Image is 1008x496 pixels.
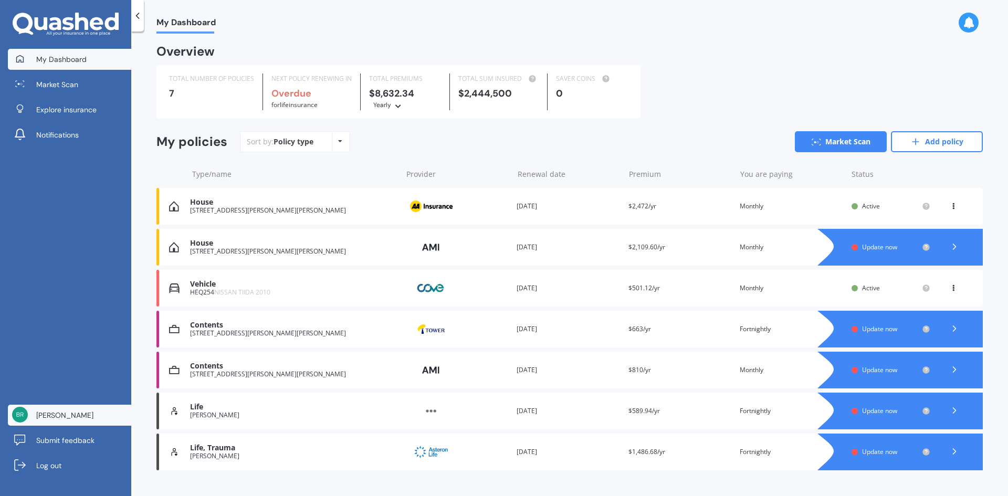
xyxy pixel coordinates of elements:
div: Fortnightly [740,324,843,334]
div: $8,632.34 [369,88,441,110]
div: Status [852,169,930,180]
span: My Dashboard [36,54,87,65]
span: Market Scan [36,79,78,90]
img: House [169,242,179,252]
div: [DATE] [517,406,620,416]
span: Explore insurance [36,104,97,115]
div: Policy type [274,136,313,147]
div: TOTAL SUM INSURED [458,73,539,84]
div: TOTAL NUMBER OF POLICIES [169,73,254,84]
b: Overdue [271,87,311,100]
div: [STREET_ADDRESS][PERSON_NAME][PERSON_NAME] [190,248,396,255]
div: Monthly [740,283,843,293]
a: My Dashboard [8,49,131,70]
img: Tower [405,319,457,339]
span: for Life insurance [271,100,318,109]
div: House [190,198,396,207]
div: Contents [190,362,396,371]
span: $589.94/yr [628,406,660,415]
img: Vehicle [169,283,180,293]
div: Type/name [192,169,398,180]
div: [DATE] [517,242,620,252]
img: Contents [169,324,180,334]
div: Renewal date [518,169,621,180]
span: Submit feedback [36,435,94,446]
span: $663/yr [628,324,651,333]
a: Market Scan [795,131,887,152]
img: Cove [405,278,457,298]
a: Explore insurance [8,99,131,120]
div: Contents [190,321,396,330]
a: Submit feedback [8,430,131,451]
img: Asteron Life [405,442,457,462]
span: Active [862,202,880,210]
img: AMI [405,237,457,257]
div: Vehicle [190,280,396,289]
div: 7 [169,88,254,99]
img: Life [169,406,180,416]
span: $2,109.60/yr [628,242,665,251]
span: $2,472/yr [628,202,656,210]
div: [PERSON_NAME] [190,452,396,460]
img: 759aee4e2bd6ef7382bf614b2702afb2 [12,407,28,423]
div: [DATE] [517,447,620,457]
div: NEXT POLICY RENEWING IN [271,73,352,84]
div: Yearly [373,100,391,110]
div: My policies [156,134,227,150]
div: $2,444,500 [458,88,539,99]
a: Market Scan [8,74,131,95]
div: [PERSON_NAME] [190,411,396,419]
span: Update now [862,406,897,415]
a: Notifications [8,124,131,145]
div: [DATE] [517,201,620,212]
img: Contents [169,365,180,375]
div: Fortnightly [740,447,843,457]
img: AMI [405,360,457,380]
span: $501.12/yr [628,283,660,292]
img: AA [405,196,457,216]
span: Update now [862,242,897,251]
div: Provider [406,169,509,180]
div: Premium [629,169,732,180]
div: Monthly [740,242,843,252]
a: Log out [8,455,131,476]
div: Life [190,403,396,411]
span: Update now [862,324,897,333]
div: Sort by: [247,136,313,147]
span: My Dashboard [156,17,216,31]
span: $1,486.68/yr [628,447,665,456]
span: Active [862,283,880,292]
div: 0 [556,88,628,99]
a: [PERSON_NAME] [8,405,131,426]
div: Life, Trauma [190,444,396,452]
div: TOTAL PREMIUMS [369,73,441,84]
div: SAVER COINS [556,73,628,84]
span: $810/yr [628,365,651,374]
img: House [169,201,179,212]
div: Overview [156,46,215,57]
div: Monthly [740,201,843,212]
div: [DATE] [517,365,620,375]
div: [DATE] [517,283,620,293]
img: Other [405,401,457,421]
div: You are paying [740,169,843,180]
img: Life [169,447,180,457]
span: Update now [862,365,897,374]
span: Update now [862,447,897,456]
div: [DATE] [517,324,620,334]
div: Fortnightly [740,406,843,416]
div: HEQ254 [190,289,396,296]
a: Add policy [891,131,983,152]
span: Notifications [36,130,79,140]
span: [PERSON_NAME] [36,410,93,420]
div: House [190,239,396,248]
span: NISSAN TIIDA 2010 [214,288,270,297]
div: [STREET_ADDRESS][PERSON_NAME][PERSON_NAME] [190,371,396,378]
div: Monthly [740,365,843,375]
div: [STREET_ADDRESS][PERSON_NAME][PERSON_NAME] [190,207,396,214]
span: Log out [36,460,61,471]
div: [STREET_ADDRESS][PERSON_NAME][PERSON_NAME] [190,330,396,337]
